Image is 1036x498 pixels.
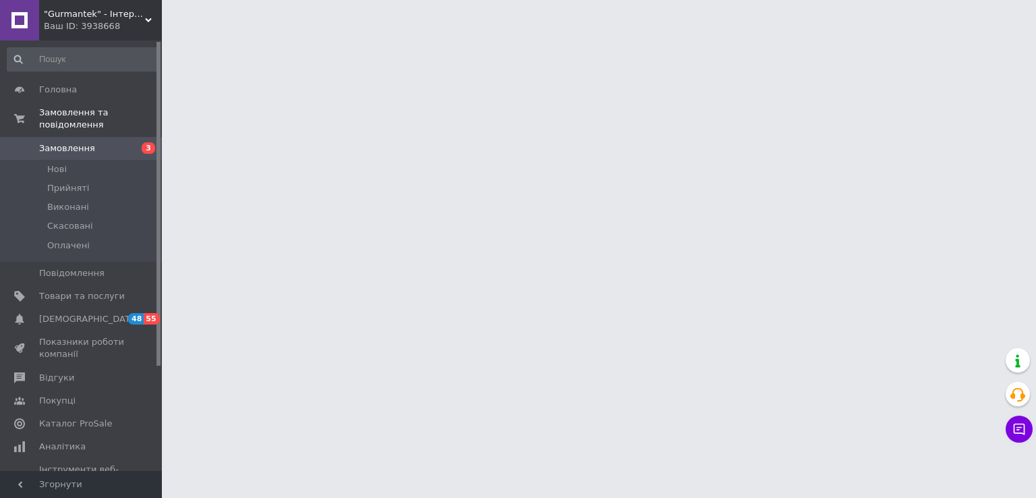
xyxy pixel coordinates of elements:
[1006,416,1033,443] button: Чат з покупцем
[39,441,86,453] span: Аналітика
[44,8,145,20] span: "Gurmantek" - Інтернет-магазин
[39,464,125,488] span: Інструменти веб-майстра та SEO
[39,372,74,384] span: Відгуки
[47,220,93,232] span: Скасовані
[47,163,67,175] span: Нові
[39,395,76,407] span: Покупці
[7,47,159,72] input: Пошук
[39,336,125,360] span: Показники роботи компанії
[39,267,105,279] span: Повідомлення
[142,142,155,154] span: 3
[39,418,112,430] span: Каталог ProSale
[39,313,139,325] span: [DEMOGRAPHIC_DATA]
[39,290,125,302] span: Товари та послуги
[47,240,90,252] span: Оплачені
[144,313,159,325] span: 55
[39,107,162,131] span: Замовлення та повідомлення
[39,142,95,155] span: Замовлення
[44,20,162,32] div: Ваш ID: 3938668
[47,201,89,213] span: Виконані
[128,313,144,325] span: 48
[39,84,77,96] span: Головна
[47,182,89,194] span: Прийняті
